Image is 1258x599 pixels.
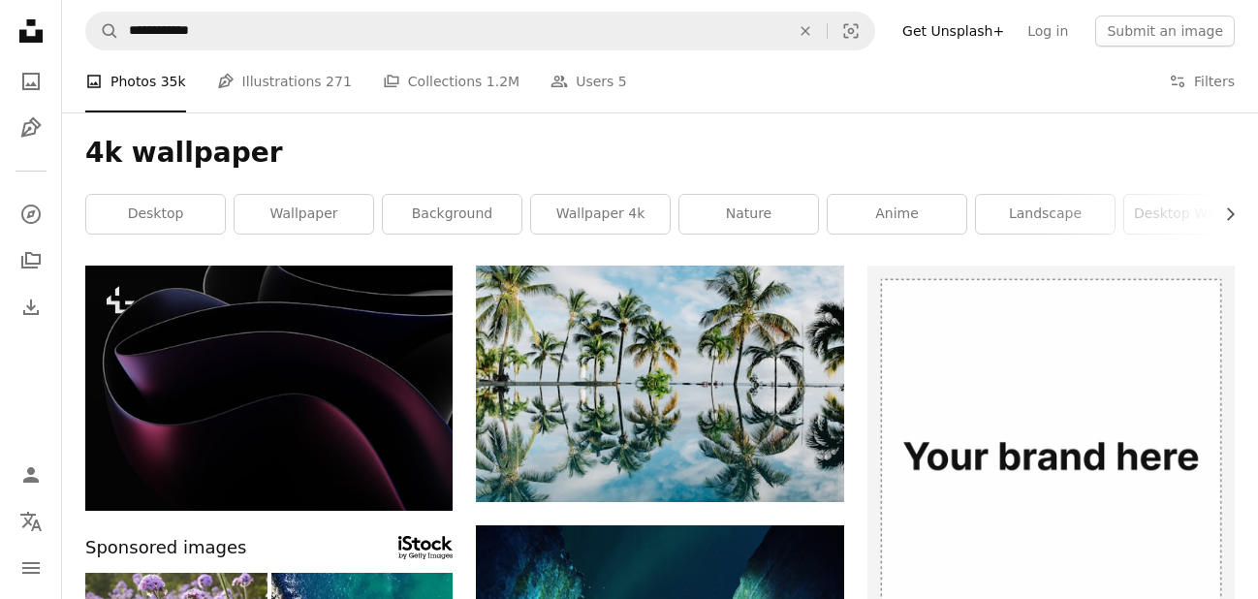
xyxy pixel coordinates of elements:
[12,456,50,494] a: Log in / Sign up
[86,195,225,234] a: desktop
[326,71,352,92] span: 271
[12,288,50,327] a: Download History
[1169,50,1235,112] button: Filters
[85,534,246,562] span: Sponsored images
[235,195,373,234] a: wallpaper
[1095,16,1235,47] button: Submit an image
[383,50,519,112] a: Collections 1.2M
[12,109,50,147] a: Illustrations
[487,71,519,92] span: 1.2M
[476,375,843,393] a: water reflection of coconut palm trees
[85,136,1235,171] h1: 4k wallpaper
[85,379,453,396] a: a black and purple abstract background with curves
[891,16,1016,47] a: Get Unsplash+
[1016,16,1080,47] a: Log in
[828,13,874,49] button: Visual search
[12,241,50,280] a: Collections
[85,12,875,50] form: Find visuals sitewide
[1212,195,1235,234] button: scroll list to the right
[531,195,670,234] a: wallpaper 4k
[86,13,119,49] button: Search Unsplash
[550,50,627,112] a: Users 5
[976,195,1115,234] a: landscape
[12,502,50,541] button: Language
[12,195,50,234] a: Explore
[12,62,50,101] a: Photos
[12,549,50,587] button: Menu
[828,195,966,234] a: anime
[679,195,818,234] a: nature
[12,12,50,54] a: Home — Unsplash
[383,195,521,234] a: background
[217,50,352,112] a: Illustrations 271
[85,266,453,511] img: a black and purple abstract background with curves
[476,266,843,502] img: water reflection of coconut palm trees
[618,71,627,92] span: 5
[784,13,827,49] button: Clear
